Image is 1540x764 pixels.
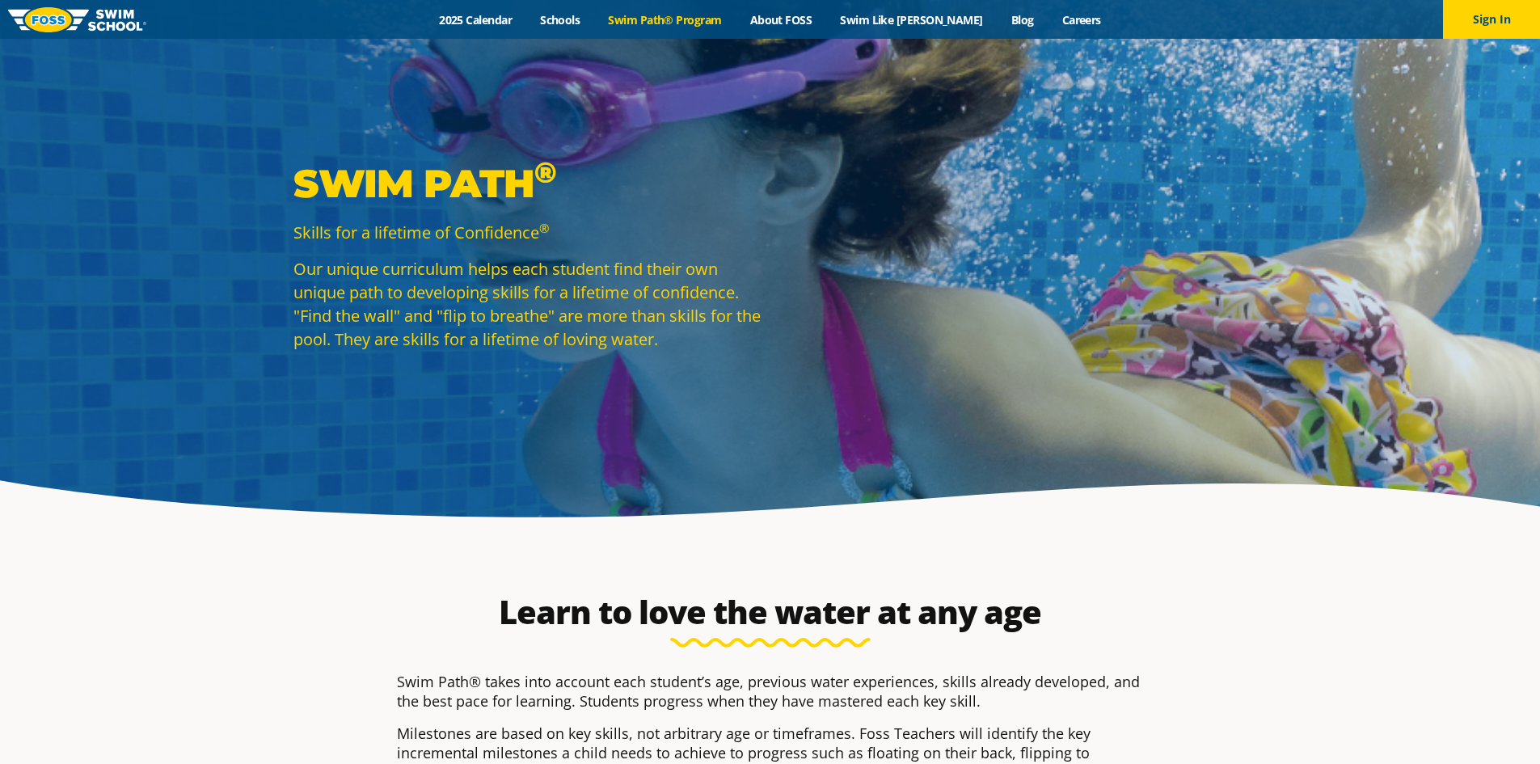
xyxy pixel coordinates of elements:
[1048,12,1115,27] a: Careers
[293,159,762,208] p: Swim Path
[534,154,556,190] sup: ®
[526,12,594,27] a: Schools
[736,12,826,27] a: About FOSS
[997,12,1048,27] a: Blog
[293,221,762,244] p: Skills for a lifetime of Confidence
[425,12,526,27] a: 2025 Calendar
[8,7,146,32] img: FOSS Swim School Logo
[389,593,1152,631] h2: Learn to love the water at any age
[539,220,549,236] sup: ®
[594,12,736,27] a: Swim Path® Program
[293,257,762,351] p: Our unique curriculum helps each student find their own unique path to developing skills for a li...
[397,672,1144,711] p: Swim Path® takes into account each student’s age, previous water experiences, skills already deve...
[826,12,998,27] a: Swim Like [PERSON_NAME]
